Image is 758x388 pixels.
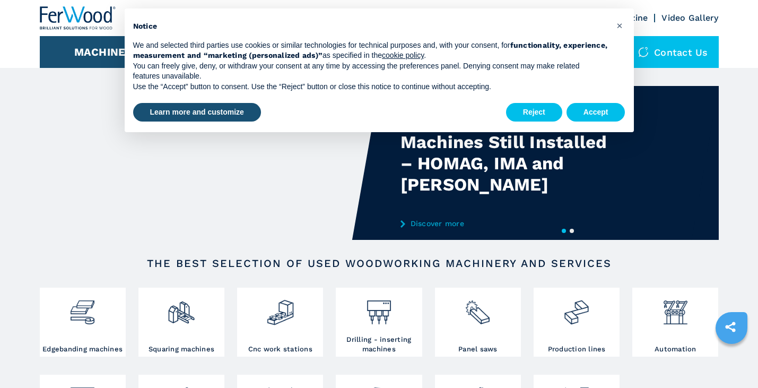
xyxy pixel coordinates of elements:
[562,290,590,326] img: linee_di_produzione_2.png
[133,41,608,60] strong: functionality, experience, measurement and “marketing (personalized ads)”
[266,290,294,326] img: centro_di_lavoro_cnc_2.png
[133,82,608,92] p: Use the “Accept” button to consent. Use the “Reject” button or close this notice to continue with...
[74,257,685,270] h2: The best selection of used woodworking machinery and services
[133,103,261,122] button: Learn more and customize
[133,21,608,32] h2: Notice
[713,340,750,380] iframe: Chat
[616,19,623,32] span: ×
[567,103,625,122] button: Accept
[138,288,224,357] a: Squaring machines
[149,344,214,354] h3: Squaring machines
[400,219,608,228] a: Discover more
[638,47,649,57] img: Contact us
[382,51,424,59] a: cookie policy
[506,103,562,122] button: Reject
[464,290,492,326] img: sezionatrici_2.png
[534,288,620,357] a: Production lines
[42,344,123,354] h3: Edgebanding machines
[562,229,566,233] button: 1
[365,290,393,326] img: foratrici_inseritrici_2.png
[336,288,422,357] a: Drilling - inserting machines
[717,314,744,340] a: sharethis
[458,344,498,354] h3: Panel saws
[40,86,379,240] video: Your browser does not support the video tag.
[632,288,718,357] a: Automation
[612,17,629,34] button: Close this notice
[570,229,574,233] button: 2
[338,335,419,354] h3: Drilling - inserting machines
[133,61,608,82] p: You can freely give, deny, or withdraw your consent at any time by accessing the preferences pane...
[661,290,690,326] img: automazione.png
[74,46,133,58] button: Machines
[40,288,126,357] a: Edgebanding machines
[661,13,718,23] a: Video Gallery
[628,36,719,68] div: Contact us
[435,288,521,357] a: Panel saws
[40,6,116,30] img: Ferwood
[68,290,97,326] img: bordatrici_1.png
[167,290,195,326] img: squadratrici_2.png
[655,344,696,354] h3: Automation
[548,344,606,354] h3: Production lines
[248,344,312,354] h3: Cnc work stations
[237,288,323,357] a: Cnc work stations
[133,40,608,61] p: We and selected third parties use cookies or similar technologies for technical purposes and, wit...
